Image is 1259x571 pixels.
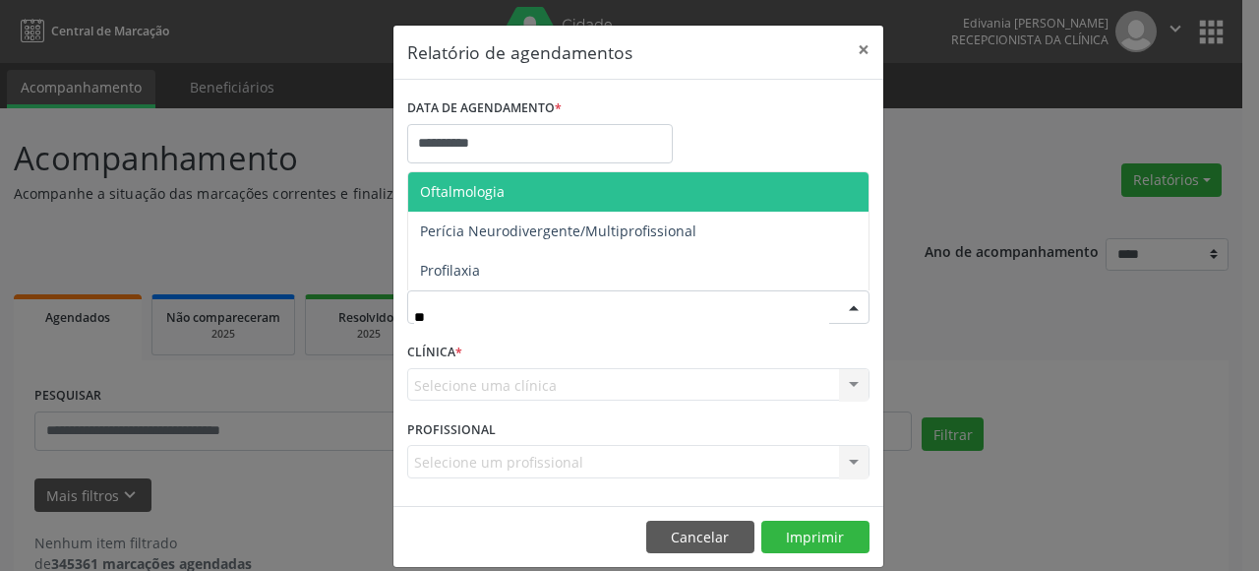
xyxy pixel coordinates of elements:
[420,182,505,201] span: Oftalmologia
[407,94,562,124] label: DATA DE AGENDAMENTO
[646,521,754,554] button: Cancelar
[407,414,496,445] label: PROFISSIONAL
[407,39,632,65] h5: Relatório de agendamentos
[407,338,462,368] label: CLÍNICA
[420,222,696,240] span: Perícia Neurodivergente/Multiprofissional
[844,26,883,74] button: Close
[420,261,480,280] span: Profilaxia
[761,521,869,554] button: Imprimir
